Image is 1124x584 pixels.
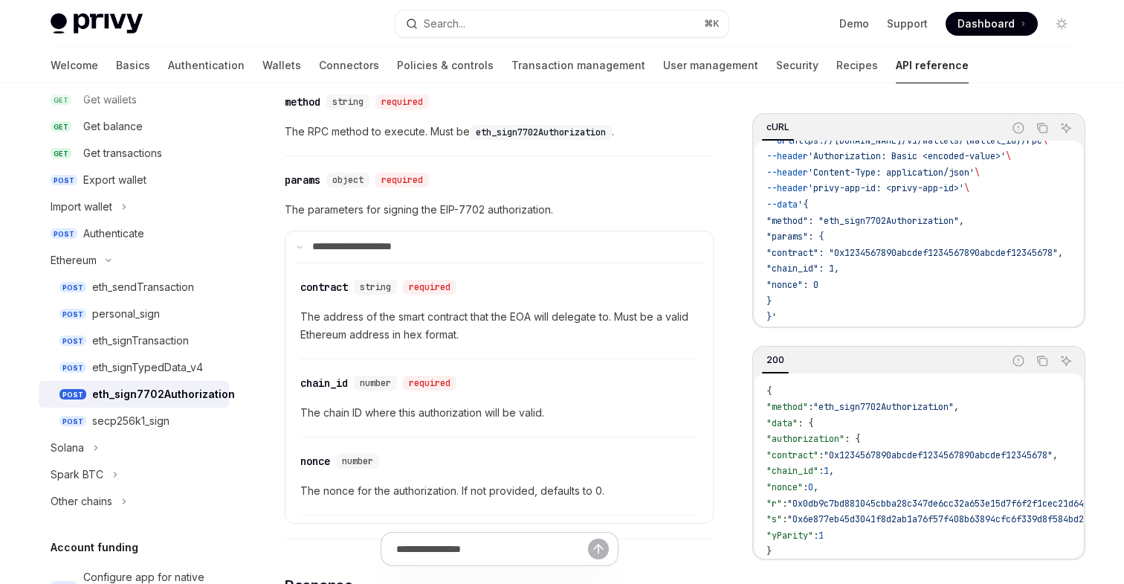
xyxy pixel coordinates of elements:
span: \ [975,167,980,179]
a: Transaction management [511,48,645,83]
span: POST [51,175,77,186]
button: Send message [588,539,609,559]
a: Security [776,48,818,83]
span: "nonce": 0 [766,279,818,291]
a: GETGet transactions [39,140,229,167]
span: "r" [766,498,782,510]
span: , [1053,449,1058,461]
a: Authentication [168,48,245,83]
span: POST [51,228,77,240]
span: "chain_id" [766,465,818,477]
span: "params": { [766,231,824,243]
span: : { [844,433,860,445]
a: Connectors [319,48,379,83]
span: , [813,481,818,493]
a: POSTpersonal_sign [39,301,229,327]
div: Import wallet [51,198,112,216]
button: Report incorrect code [1009,118,1028,138]
span: 1 [824,465,829,477]
span: : [782,513,787,525]
a: Recipes [836,48,878,83]
span: "contract" [766,449,818,461]
a: POSTExport wallet [39,167,229,193]
a: Demo [839,16,869,31]
div: method [285,94,320,109]
div: cURL [762,118,794,136]
span: 'Content-Type: application/json' [808,167,975,179]
span: \ [1042,135,1047,147]
a: POSTeth_sendTransaction [39,274,229,301]
span: --header [766,182,808,194]
span: "contract": "0x1234567890abcdef1234567890abcdef12345678", [766,247,1063,259]
span: POST [59,309,86,320]
h5: Account funding [51,539,138,556]
button: Toggle Import wallet section [39,193,229,220]
a: POSTeth_signTypedData_v4 [39,354,229,381]
span: : [808,401,813,413]
span: }' [766,311,777,323]
div: 200 [762,351,789,369]
div: Get balance [83,118,143,135]
span: object [332,174,364,186]
span: : [803,481,808,493]
div: required [375,173,429,187]
a: Support [887,16,928,31]
span: string [332,96,364,108]
span: POST [59,362,86,373]
div: secp256k1_sign [92,412,169,430]
div: Other chains [51,492,112,510]
a: POSTeth_sign7702Authorization [39,381,229,408]
span: 1 [818,530,824,542]
a: User management [663,48,758,83]
span: --url [766,135,792,147]
span: '{ [798,199,808,211]
span: The address of the smart contract that the EOA will delegate to. Must be a valid Ethereum address... [300,308,698,344]
a: POSTeth_signTransaction [39,327,229,354]
div: required [375,94,429,109]
a: POSTsecp256k1_sign [39,408,229,434]
div: params [285,173,320,187]
div: Ethereum [51,251,97,269]
div: required [403,376,456,391]
a: POSTAuthenticate [39,220,229,247]
div: nonce [300,454,330,469]
button: Copy the contents from the code block [1033,351,1052,370]
div: eth_sendTransaction [92,278,194,296]
button: Copy the contents from the code block [1033,118,1052,138]
span: string [360,281,391,293]
span: GET [51,121,71,132]
button: Ask AI [1056,118,1076,138]
span: "yParity" [766,530,813,542]
code: eth_sign7702Authorization [470,125,612,140]
div: Search... [424,15,465,33]
span: : [818,465,824,477]
span: : [813,530,818,542]
span: "data" [766,417,798,429]
span: "0x1234567890abcdef1234567890abcdef12345678" [824,449,1053,461]
span: 0 [808,481,813,493]
span: \ [964,182,969,194]
span: "chain_id": 1, [766,263,839,275]
span: ⌘ K [704,18,720,30]
a: Policies & controls [397,48,494,83]
div: eth_signTypedData_v4 [92,359,203,376]
div: contract [300,280,348,295]
span: The parameters for signing the EIP-7702 authorization. [285,201,714,219]
a: Welcome [51,48,98,83]
span: https://[DOMAIN_NAME]/v1/wallets/{wallet_id}/rpc [792,135,1042,147]
a: API reference [896,48,969,83]
a: Basics [116,48,150,83]
span: "nonce" [766,481,803,493]
button: Open search [395,10,729,37]
div: Export wallet [83,171,146,189]
span: : [782,498,787,510]
div: eth_sign7702Authorization [92,385,235,403]
span: POST [59,389,86,400]
span: "method" [766,401,808,413]
div: Get transactions [83,144,162,162]
span: , [829,465,834,477]
a: Wallets [262,48,301,83]
span: "authorization" [766,433,844,445]
span: "eth_sign7702Authorization" [813,401,954,413]
span: { [766,385,772,397]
